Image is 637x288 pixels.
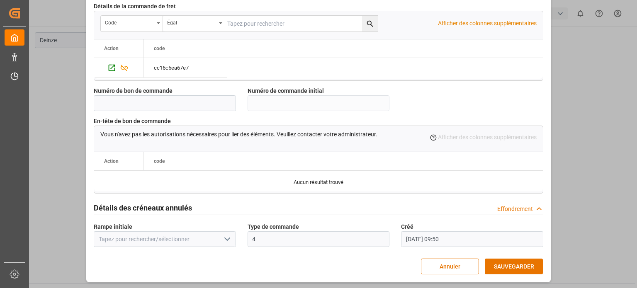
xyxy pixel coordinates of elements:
font: Détails des créneaux annulés [94,203,192,212]
button: ouvrir le menu [220,233,233,246]
button: SAUVEGARDER [485,259,543,274]
div: Appuyez sur ESPACE pour sélectionner cette ligne. [144,58,227,78]
input: JJ.MM.AAAA HH:MM [401,231,543,247]
input: Tapez pour rechercher [225,16,378,31]
font: SAUVEGARDER [494,263,534,270]
font: Numéro de bon de commande [94,87,173,94]
font: Afficher des colonnes supplémentaires [438,20,537,27]
button: ouvrir le menu [163,16,225,31]
font: code [154,158,165,164]
font: Action [104,158,119,164]
font: Annuler [440,263,460,270]
font: Numéro de commande initial [248,87,324,94]
button: ouvrir le menu [101,16,163,31]
font: Type de commande [248,223,299,230]
font: code [105,20,117,26]
font: Effondrement [497,206,533,212]
font: Détails de la commande de fret [94,3,176,10]
font: Vous n'avez pas les autorisations nécessaires pour lier des éléments. Veuillez contacter votre ad... [100,131,377,138]
div: Appuyez sur ESPACE pour sélectionner cette ligne. [94,58,144,78]
font: code [154,46,165,51]
font: Rampe initiale [94,223,132,230]
button: Annuler [421,259,479,274]
font: Action [104,46,119,51]
font: Créé [401,223,413,230]
font: En-tête de bon de commande [94,118,171,124]
button: bouton de recherche [362,16,378,31]
font: Égal [167,20,177,26]
input: Tapez pour rechercher/sélectionner [94,231,236,247]
font: cc16c5ea67e7 [154,65,189,71]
